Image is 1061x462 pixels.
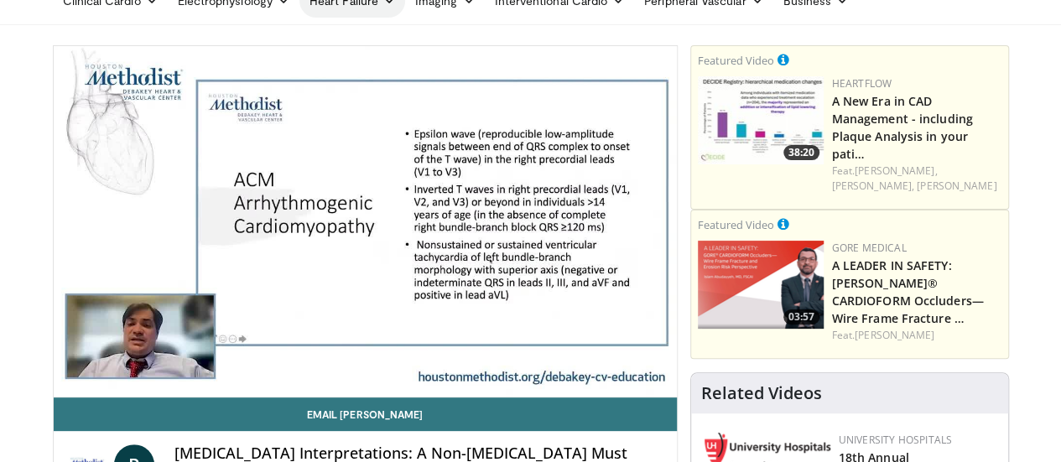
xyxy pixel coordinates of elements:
[832,164,1001,194] div: Feat.
[832,179,914,193] a: [PERSON_NAME],
[698,53,774,68] small: Featured Video
[917,179,996,193] a: [PERSON_NAME]
[832,76,892,91] a: Heartflow
[832,328,1001,343] div: Feat.
[783,309,819,324] span: 03:57
[698,76,824,164] a: 38:20
[698,76,824,164] img: 738d0e2d-290f-4d89-8861-908fb8b721dc.150x105_q85_crop-smart_upscale.jpg
[54,397,677,431] a: Email [PERSON_NAME]
[783,145,819,160] span: 38:20
[701,383,822,403] h4: Related Videos
[698,217,774,232] small: Featured Video
[839,433,952,447] a: University Hospitals
[54,46,677,397] video-js: Video Player
[832,257,984,326] a: A LEADER IN SAFETY: [PERSON_NAME]® CARDIOFORM Occluders— Wire Frame Fracture …
[698,241,824,329] img: 9990610e-7b98-4a1a-8e13-3eef897f3a0c.png.150x105_q85_crop-smart_upscale.png
[855,328,934,342] a: [PERSON_NAME]
[832,241,907,255] a: Gore Medical
[855,164,937,178] a: [PERSON_NAME],
[832,93,973,162] a: A New Era in CAD Management - including Plaque Analysis in your pati…
[698,241,824,329] a: 03:57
